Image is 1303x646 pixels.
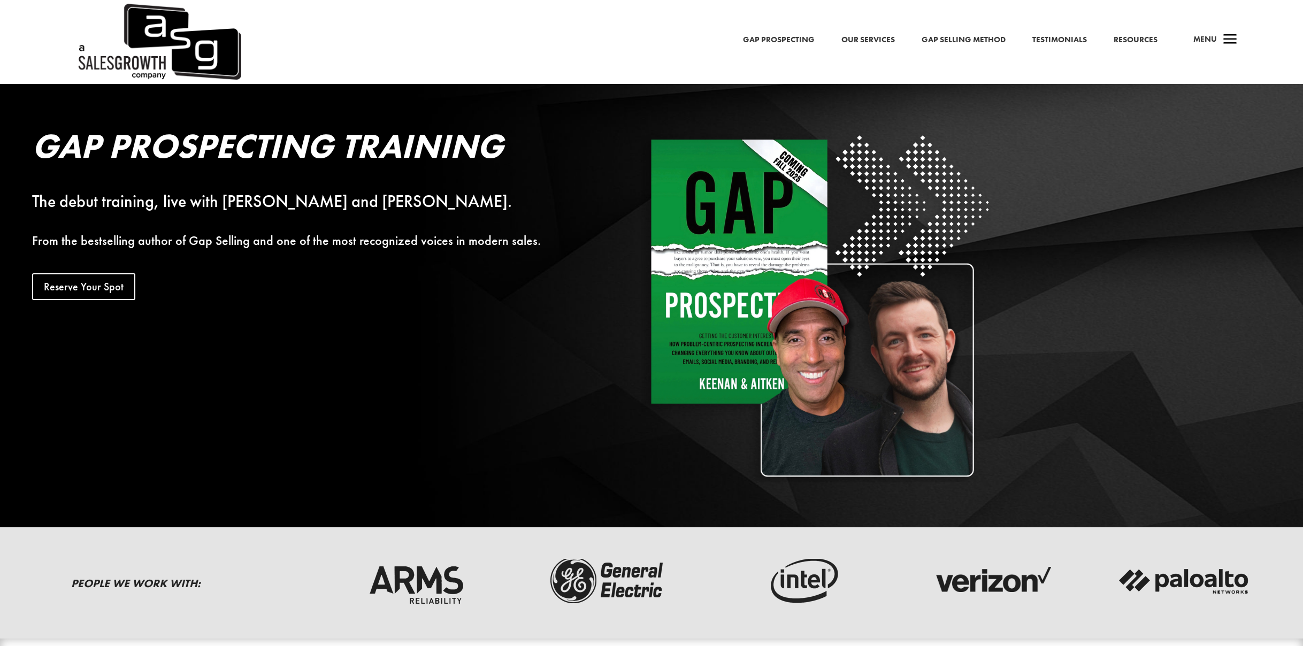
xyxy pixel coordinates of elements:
[841,33,895,47] a: Our Services
[1117,554,1251,607] img: palato-networks-logo-dark
[733,554,867,607] img: intel-logo-dark
[349,554,483,607] img: arms-reliability-logo-dark
[641,129,994,482] img: Square White - Shadow
[1193,34,1217,44] span: Menu
[32,129,588,168] h2: Gap Prospecting Training
[925,554,1059,607] img: verizon-logo-dark
[32,195,588,208] div: The debut training, live with [PERSON_NAME] and [PERSON_NAME].
[1220,29,1241,51] span: a
[1114,33,1158,47] a: Resources
[32,273,135,300] a: Reserve Your Spot
[1032,33,1087,47] a: Testimonials
[541,554,675,607] img: ge-logo-dark
[32,234,588,247] p: From the bestselling author of Gap Selling and one of the most recognized voices in modern sales.
[922,33,1006,47] a: Gap Selling Method
[743,33,815,47] a: Gap Prospecting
